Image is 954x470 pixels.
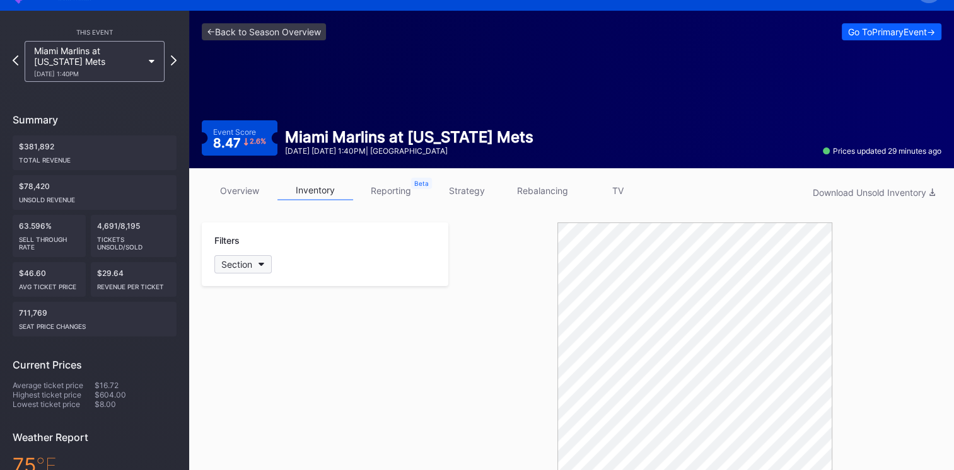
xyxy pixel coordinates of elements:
[97,231,170,251] div: Tickets Unsold/Sold
[19,231,79,251] div: Sell Through Rate
[214,235,436,246] div: Filters
[353,181,429,200] a: reporting
[95,381,177,390] div: $16.72
[19,151,170,164] div: Total Revenue
[842,23,941,40] button: Go ToPrimaryEvent->
[97,278,170,290] div: Revenue per ticket
[19,318,170,330] div: seat price changes
[202,23,326,40] a: <-Back to Season Overview
[580,181,656,200] a: TV
[285,146,533,156] div: [DATE] [DATE] 1:40PM | [GEOGRAPHIC_DATA]
[19,278,79,290] div: Avg ticket price
[13,390,95,399] div: Highest ticket price
[13,431,177,444] div: Weather Report
[13,113,177,126] div: Summary
[13,28,177,36] div: This Event
[285,128,533,146] div: Miami Marlins at [US_STATE] Mets
[34,70,143,77] div: [DATE] 1:40PM
[213,127,256,137] div: Event Score
[95,390,177,399] div: $604.00
[214,255,272,273] button: Section
[823,146,941,156] div: Prices updated 29 minutes ago
[13,175,177,210] div: $78,420
[19,191,170,203] div: Unsold Revenue
[13,135,177,170] div: $381,892
[13,381,95,390] div: Average ticket price
[91,262,177,297] div: $29.64
[95,399,177,409] div: $8.00
[13,302,177,336] div: 711,769
[813,187,935,198] div: Download Unsold Inventory
[429,181,504,200] a: strategy
[13,399,95,409] div: Lowest ticket price
[213,137,266,149] div: 8.47
[13,215,86,257] div: 63.596%
[221,259,252,270] div: Section
[250,138,266,145] div: 2.6 %
[34,45,143,77] div: Miami Marlins at [US_STATE] Mets
[13,358,177,371] div: Current Prices
[848,26,935,37] div: Go To Primary Event ->
[13,262,86,297] div: $46.60
[504,181,580,200] a: rebalancing
[91,215,177,257] div: 4,691/8,195
[277,181,353,200] a: inventory
[202,181,277,200] a: overview
[806,184,941,201] button: Download Unsold Inventory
